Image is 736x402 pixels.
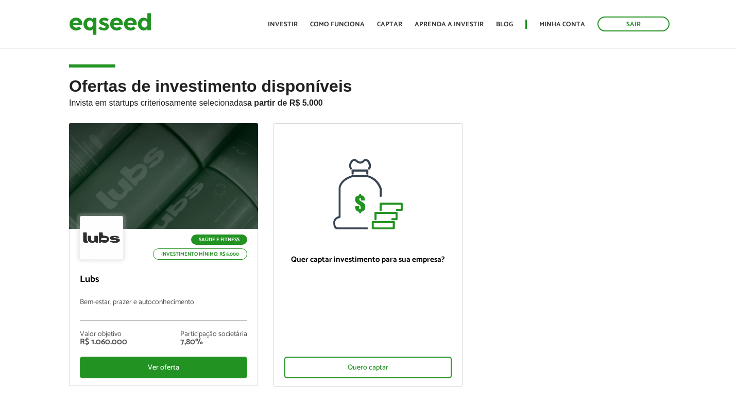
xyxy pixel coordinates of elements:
[69,10,151,38] img: EqSeed
[80,274,247,286] p: Lubs
[284,255,452,264] p: Quer captar investimento para sua empresa?
[273,123,463,387] a: Quer captar investimento para sua empresa? Quero captar
[597,16,670,31] a: Sair
[247,98,323,107] strong: a partir de R$ 5.000
[310,21,365,28] a: Como funciona
[539,21,585,28] a: Minha conta
[80,331,127,338] div: Valor objetivo
[191,234,247,245] p: Saúde e Fitness
[284,357,452,378] div: Quero captar
[69,123,258,386] a: Saúde e Fitness Investimento mínimo: R$ 5.000 Lubs Bem-estar, prazer e autoconhecimento Valor obj...
[153,248,247,260] p: Investimento mínimo: R$ 5.000
[69,95,667,108] p: Invista em startups criteriosamente selecionadas
[69,77,667,123] h2: Ofertas de investimento disponíveis
[80,338,127,346] div: R$ 1.060.000
[80,298,247,321] p: Bem-estar, prazer e autoconhecimento
[496,21,513,28] a: Blog
[268,21,298,28] a: Investir
[180,338,247,346] div: 7,80%
[415,21,484,28] a: Aprenda a investir
[377,21,402,28] a: Captar
[80,357,247,378] div: Ver oferta
[180,331,247,338] div: Participação societária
